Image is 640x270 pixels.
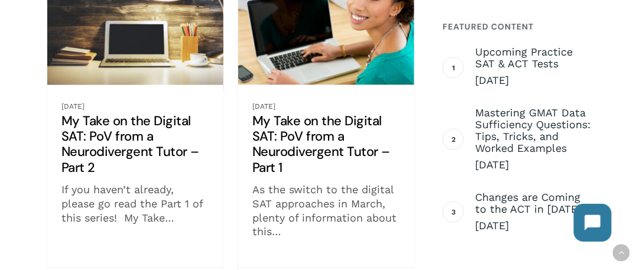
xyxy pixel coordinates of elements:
[475,219,593,233] span: [DATE]
[475,158,593,172] span: [DATE]
[475,46,593,70] span: Upcoming Practice SAT & ACT Tests
[475,107,593,172] a: Mastering GMAT Data Sufficiency Questions: Tips, Tricks, and Worked Examples [DATE]
[475,73,593,87] span: [DATE]
[475,46,593,87] a: Upcoming Practice SAT & ACT Tests [DATE]
[562,192,623,253] iframe: Chatbot
[475,191,593,215] span: Changes are Coming to the ACT in [DATE]
[475,107,593,154] span: Mastering GMAT Data Sufficiency Questions: Tips, Tricks, and Worked Examples
[475,191,593,233] a: Changes are Coming to the ACT in [DATE] [DATE]
[443,16,593,37] h4: Featured Content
